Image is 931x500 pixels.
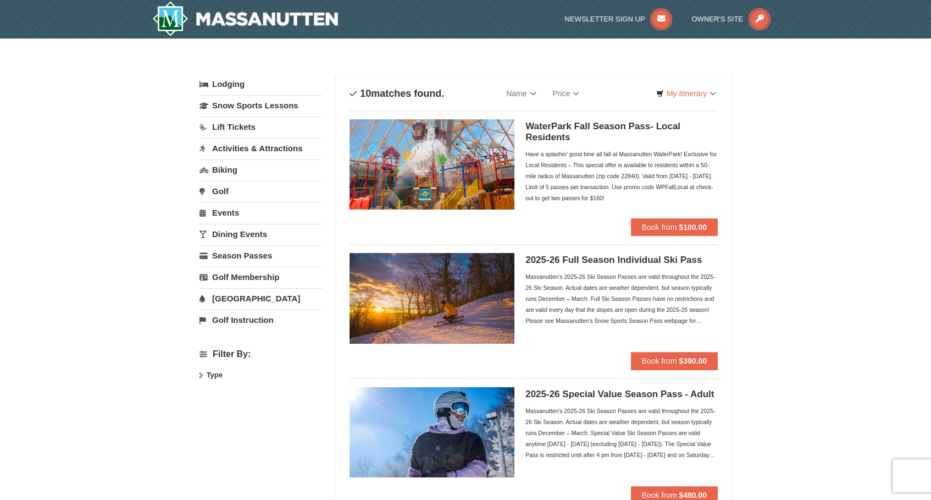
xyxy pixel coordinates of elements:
div: Have a splashin' good time all fall at Massanutten WaterPark! Exclusive for Local Residents – Thi... [525,149,718,204]
strong: Price: (USD $) [199,369,247,377]
a: Activities & Attractions [199,138,322,158]
div: Massanutten's 2025-26 Ski Season Passes are valid throughout the 2025-26 Ski Season. Actual dates... [525,271,718,326]
div: Massanutten's 2025-26 Ski Season Passes are valid throughout the 2025-26 Ski Season. Actual dates... [525,405,718,460]
strong: $100.00 [679,223,707,232]
strong: $480.00 [679,491,707,499]
button: Book from $100.00 [631,218,718,236]
h5: 2025-26 Full Season Individual Ski Pass [525,255,718,266]
a: Owner's Site [692,15,771,23]
span: Book from [642,491,677,499]
a: My Itinerary [649,85,723,102]
img: 6619937-212-8c750e5f.jpg [350,119,514,210]
a: Price [545,83,588,105]
h5: WaterPark Fall Season Pass- Local Residents [525,121,718,143]
a: Massanutten Resort [152,1,338,36]
strong: $390.00 [679,356,707,365]
h4: Filter By: [199,349,322,359]
img: 6619937-198-dda1df27.jpg [350,387,514,477]
img: Massanutten Resort Logo [152,1,338,36]
a: Golf [199,181,322,201]
span: Book from [642,223,677,232]
img: 6619937-208-2295c65e.jpg [350,253,514,343]
span: Book from [642,356,677,365]
a: Biking [199,160,322,180]
a: Dining Events [199,224,322,244]
strong: Type [207,371,223,379]
a: Lift Tickets [199,117,322,137]
a: Season Passes [199,245,322,266]
a: Snow Sports Lessons [199,95,322,116]
h5: 2025-26 Special Value Season Pass - Adult [525,389,718,400]
a: Name [498,83,544,105]
a: Newsletter Sign Up [565,15,673,23]
span: Newsletter Sign Up [565,15,645,23]
a: Golf Membership [199,267,322,287]
button: Book from $390.00 [631,352,718,370]
a: [GEOGRAPHIC_DATA] [199,288,322,309]
span: Owner's Site [692,15,744,23]
a: Lodging [199,74,322,94]
a: Golf Instruction [199,310,322,330]
a: Events [199,202,322,223]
